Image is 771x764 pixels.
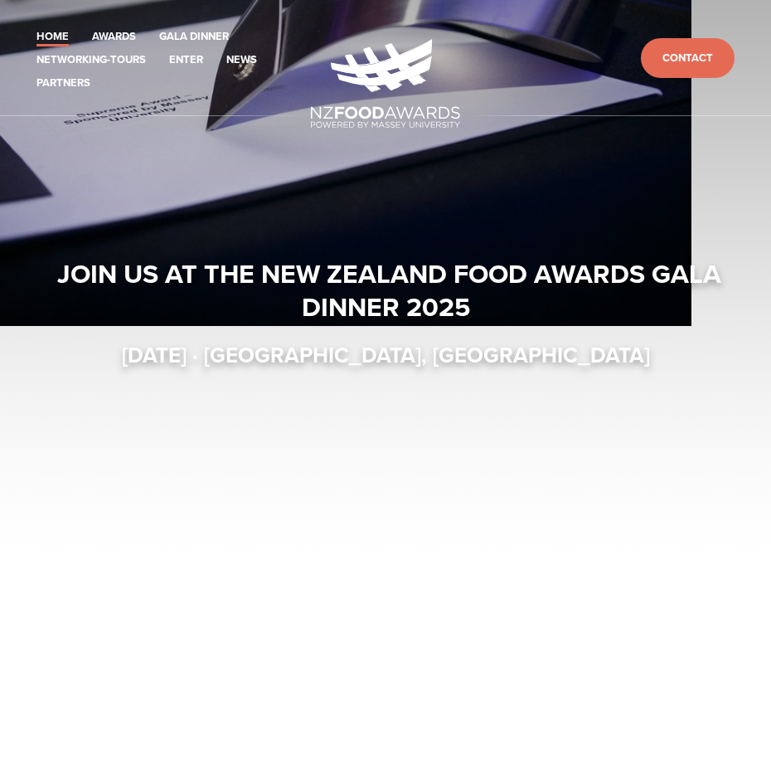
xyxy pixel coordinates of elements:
a: Enter [169,51,203,70]
a: Partners [36,74,90,93]
a: Home [36,27,69,46]
a: News [226,51,257,70]
a: Contact [641,38,735,79]
a: Awards [92,27,136,46]
a: Gala Dinner [159,27,229,46]
a: Networking-Tours [36,51,146,70]
strong: [DATE] · [GEOGRAPHIC_DATA], [GEOGRAPHIC_DATA] [122,339,650,371]
strong: Join us at the New Zealand Food Awards Gala Dinner 2025 [57,254,728,326]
